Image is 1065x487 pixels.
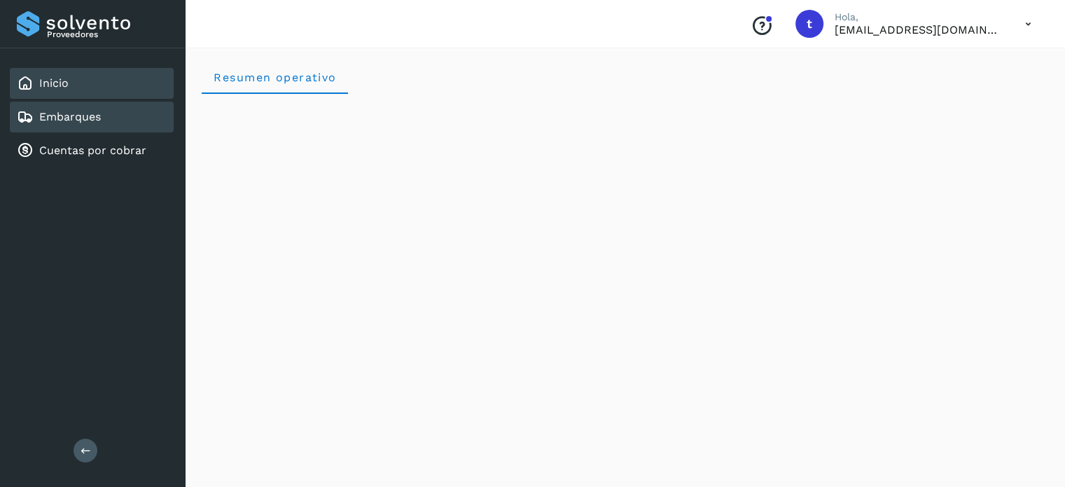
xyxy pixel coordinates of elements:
[39,144,146,157] a: Cuentas por cobrar
[10,102,174,132] div: Embarques
[39,110,101,123] a: Embarques
[10,68,174,99] div: Inicio
[835,11,1003,23] p: Hola,
[39,76,69,90] a: Inicio
[213,71,337,84] span: Resumen operativo
[10,135,174,166] div: Cuentas por cobrar
[835,23,1003,36] p: transportesymaquinariaagm@gmail.com
[47,29,168,39] p: Proveedores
